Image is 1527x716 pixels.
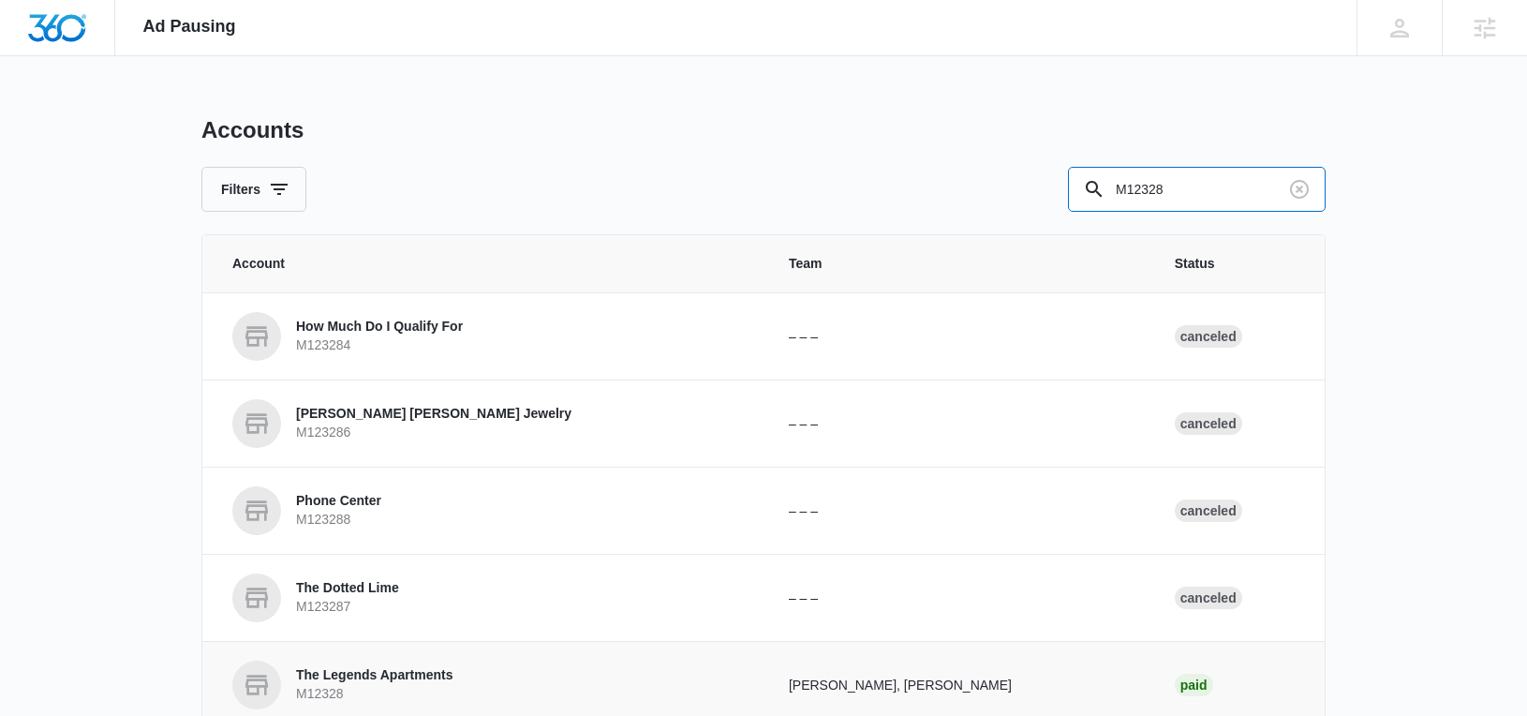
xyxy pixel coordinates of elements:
div: Canceled [1175,412,1242,435]
div: Paid [1175,674,1213,696]
p: M123287 [296,598,399,617]
span: Team [789,254,1130,274]
p: The Dotted Lime [296,579,399,598]
p: The Legends Apartments [296,666,453,685]
a: How Much Do I Qualify ForM123284 [232,312,744,361]
a: The Legends ApartmentsM12328 [232,661,744,709]
span: Status [1175,254,1295,274]
p: M12328 [296,685,453,704]
a: The Dotted LimeM123287 [232,574,744,622]
input: Search By Account Number [1068,167,1326,212]
p: Phone Center [296,492,381,511]
span: Ad Pausing [143,17,236,37]
p: – – – [789,327,1130,347]
span: Account [232,254,744,274]
button: Clear [1284,174,1314,204]
p: – – – [789,589,1130,608]
button: Filters [201,167,306,212]
a: [PERSON_NAME] [PERSON_NAME] JewelryM123286 [232,399,744,448]
a: Phone CenterM123288 [232,486,744,535]
p: M123288 [296,511,381,530]
p: [PERSON_NAME] [PERSON_NAME] Jewelry [296,405,571,424]
p: – – – [789,414,1130,434]
p: M123286 [296,424,571,442]
h1: Accounts [201,116,304,144]
div: Canceled [1175,500,1242,522]
div: Canceled [1175,587,1242,609]
p: – – – [789,501,1130,521]
p: [PERSON_NAME], [PERSON_NAME] [789,676,1130,695]
p: M123284 [296,336,463,355]
p: How Much Do I Qualify For [296,318,463,336]
div: Canceled [1175,325,1242,348]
